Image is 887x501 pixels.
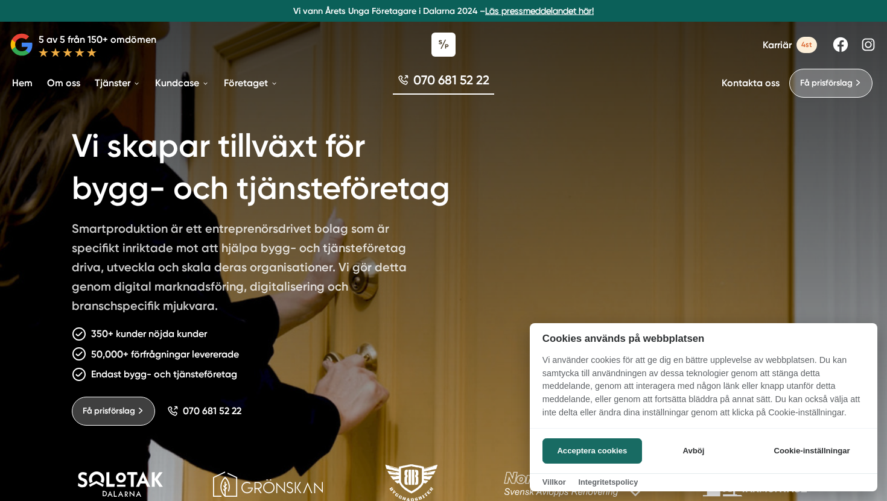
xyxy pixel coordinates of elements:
[646,438,742,464] button: Avböj
[542,438,642,464] button: Acceptera cookies
[578,477,638,487] a: Integritetspolicy
[759,438,865,464] button: Cookie-inställningar
[530,333,877,344] h2: Cookies används på webbplatsen
[530,354,877,427] p: Vi använder cookies för att ge dig en bättre upplevelse av webbplatsen. Du kan samtycka till anvä...
[542,477,566,487] a: Villkor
